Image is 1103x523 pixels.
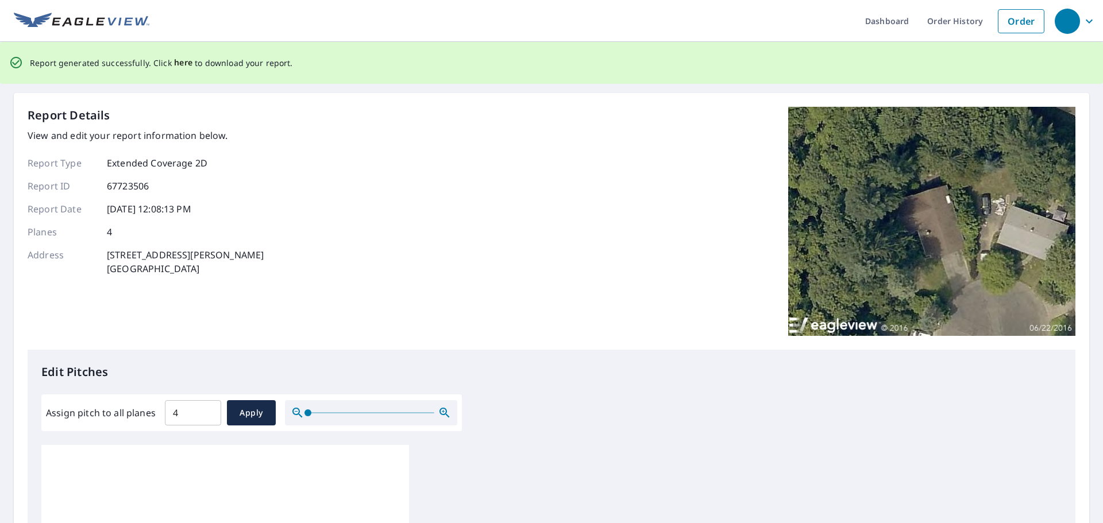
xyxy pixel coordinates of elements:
p: Report Type [28,156,97,170]
p: 67723506 [107,179,149,193]
p: Extended Coverage 2D [107,156,207,170]
button: Apply [227,400,276,425]
a: Order [998,9,1044,33]
p: Report Details [28,107,110,124]
img: EV Logo [14,13,149,30]
p: View and edit your report information below. [28,129,264,142]
p: [STREET_ADDRESS][PERSON_NAME] [GEOGRAPHIC_DATA] [107,248,264,276]
span: Apply [236,406,267,420]
p: Edit Pitches [41,363,1062,381]
label: Assign pitch to all planes [46,406,156,420]
p: Planes [28,225,97,239]
p: [DATE] 12:08:13 PM [107,202,191,216]
p: Report Date [28,202,97,216]
input: 00.0 [165,397,221,429]
button: here [174,56,193,70]
p: Report ID [28,179,97,193]
p: 4 [107,225,112,239]
p: Report generated successfully. Click to download your report. [30,56,293,70]
img: Top image [788,107,1075,336]
p: Address [28,248,97,276]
